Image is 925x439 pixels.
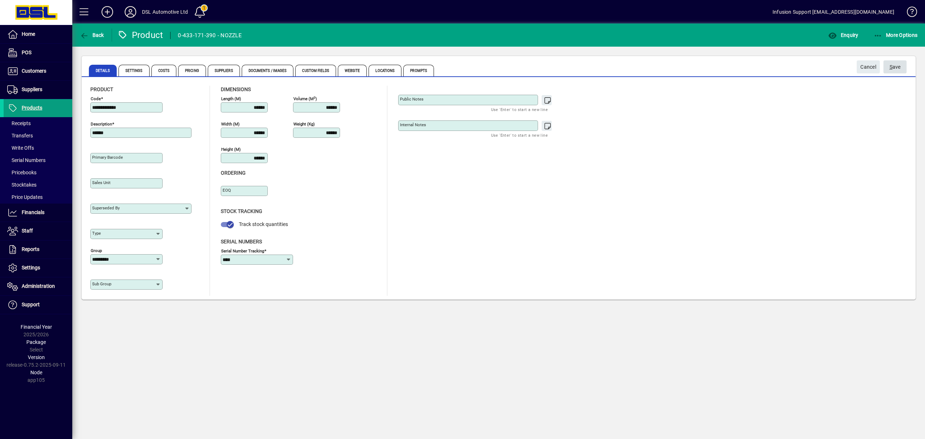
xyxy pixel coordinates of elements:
[4,129,72,142] a: Transfers
[26,339,46,345] span: Package
[4,62,72,80] a: Customers
[96,5,119,18] button: Add
[400,97,423,102] mat-label: Public Notes
[221,239,262,244] span: Serial Numbers
[221,147,241,152] mat-label: Height (m)
[78,29,106,42] button: Back
[7,170,36,175] span: Pricebooks
[403,65,434,76] span: Prompts
[221,248,264,253] mat-label: Serial Number tracking
[117,29,163,41] div: Product
[22,86,42,92] span: Suppliers
[4,222,72,240] a: Staff
[4,296,72,314] a: Support
[874,32,918,38] span: More Options
[22,209,44,215] span: Financials
[4,179,72,191] a: Stocktakes
[4,154,72,166] a: Serial Numbers
[295,65,336,76] span: Custom Fields
[208,65,240,76] span: Suppliers
[22,105,42,111] span: Products
[826,29,860,42] button: Enquiry
[91,122,112,127] mat-label: Description
[857,60,880,73] button: Cancel
[91,96,101,101] mat-label: Code
[22,265,40,270] span: Settings
[92,205,120,210] mat-label: Superseded by
[22,228,33,234] span: Staff
[4,25,72,43] a: Home
[890,61,901,73] span: ave
[4,166,72,179] a: Pricebooks
[28,354,45,360] span: Version
[119,5,142,18] button: Profile
[773,6,894,18] div: Infusion Support [EMAIL_ADDRESS][DOMAIN_NAME]
[7,194,43,200] span: Price Updates
[7,145,34,151] span: Write Offs
[7,133,33,138] span: Transfers
[221,170,246,176] span: Ordering
[22,283,55,289] span: Administration
[400,122,426,127] mat-label: Internal Notes
[178,30,242,41] div: 0-433-171-390 - NOZZLE
[72,29,112,42] app-page-header-button: Back
[92,281,111,286] mat-label: Sub group
[89,65,117,76] span: Details
[80,32,104,38] span: Back
[860,61,876,73] span: Cancel
[151,65,177,76] span: Costs
[4,277,72,295] a: Administration
[22,246,39,252] span: Reports
[4,142,72,154] a: Write Offs
[7,120,31,126] span: Receipts
[4,81,72,99] a: Suppliers
[223,188,231,193] mat-label: EOQ
[293,96,317,101] mat-label: Volume (m )
[90,86,113,92] span: Product
[872,29,920,42] button: More Options
[7,157,46,163] span: Serial Numbers
[4,44,72,62] a: POS
[369,65,401,76] span: Locations
[491,105,548,114] mat-hint: Use 'Enter' to start a new line
[22,50,31,55] span: POS
[142,6,188,18] div: DSL Automotive Ltd
[221,96,241,101] mat-label: Length (m)
[92,231,101,236] mat-label: Type
[92,155,123,160] mat-label: Primary barcode
[828,32,858,38] span: Enquiry
[22,302,40,307] span: Support
[30,370,42,375] span: Node
[178,65,206,76] span: Pricing
[239,221,288,227] span: Track stock quantities
[314,95,315,99] sup: 3
[491,131,548,139] mat-hint: Use 'Enter' to start a new line
[91,248,102,253] mat-label: Group
[22,31,35,37] span: Home
[883,60,907,73] button: Save
[4,191,72,203] a: Price Updates
[4,204,72,222] a: Financials
[21,324,52,330] span: Financial Year
[293,122,315,127] mat-label: Weight (Kg)
[4,240,72,259] a: Reports
[119,65,150,76] span: Settings
[890,64,892,70] span: S
[902,1,916,25] a: Knowledge Base
[22,68,46,74] span: Customers
[4,259,72,277] a: Settings
[221,86,251,92] span: Dimensions
[242,65,294,76] span: Documents / Images
[221,208,262,214] span: Stock Tracking
[338,65,367,76] span: Website
[4,117,72,129] a: Receipts
[92,180,111,185] mat-label: Sales unit
[221,122,240,127] mat-label: Width (m)
[7,182,36,188] span: Stocktakes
